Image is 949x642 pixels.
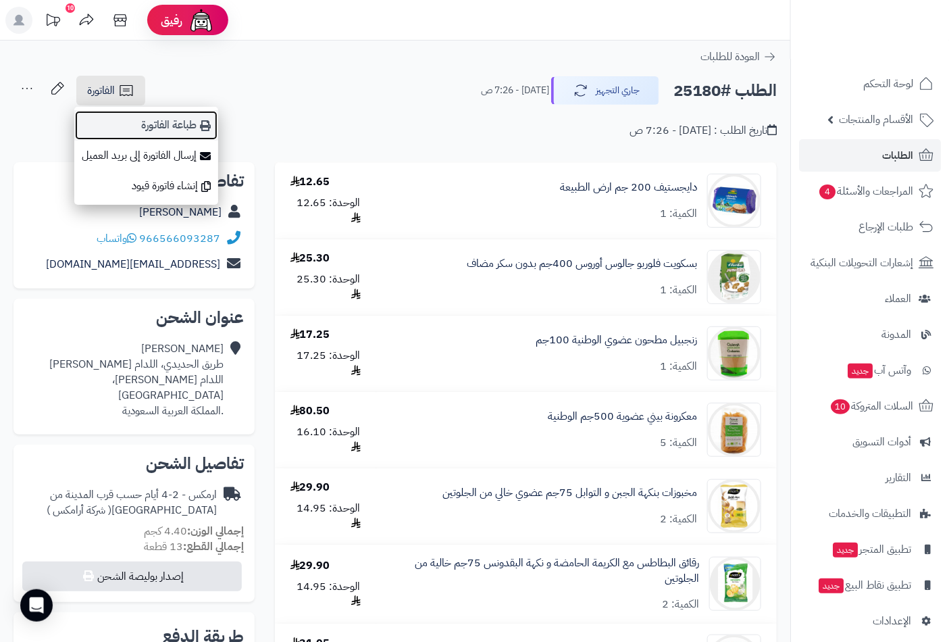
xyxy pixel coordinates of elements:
span: إشعارات التحويلات البنكية [811,253,913,272]
button: جاري التجهيز [551,76,659,105]
div: 29.90 [290,480,330,495]
span: لوحة التحكم [863,74,913,93]
a: الفاتورة [76,76,145,105]
div: ارمكس - 2-4 أيام حسب قرب المدينة من [GEOGRAPHIC_DATA] [24,487,217,518]
span: المدونة [881,325,911,344]
a: طباعة الفاتورة [74,110,218,141]
div: 10 [66,3,75,13]
div: 25.30 [290,251,330,266]
span: التقارير [886,468,911,487]
a: إرسال الفاتورة إلى بريد العميل [74,141,218,171]
span: العودة للطلبات [700,49,760,65]
span: جديد [848,364,873,378]
span: التطبيقات والخدمات [829,504,911,523]
span: الطلبات [882,146,913,165]
div: تاريخ الطلب : [DATE] - 7:26 ص [630,123,777,139]
div: 12.65 [290,174,330,190]
small: 4.40 كجم [144,523,244,539]
button: إصدار بوليصة الشحن [22,562,242,591]
span: ( شركة أرامكس ) [47,502,111,518]
div: الكمية: 2 [662,597,699,612]
a: إشعارات التحويلات البنكية [799,247,941,279]
span: أدوات التسويق [852,433,911,451]
span: السلات المتروكة [829,397,913,416]
h2: الطلب #25180 [673,77,777,105]
a: رقائق البطاطس مع الكريمة الحامضة و نكهة البقدونس 75جم خالية من الجلوتين [392,555,700,587]
span: رفيق [161,12,182,28]
a: مخبوزات بنكهة الجبن و التوابل 75جم عضوي خالي من الجلوتين [442,485,697,501]
div: الوحدة: 14.95 [290,579,361,610]
a: بسكويت فلوربو جالوس أوروس 400جم بدون سكر مضاف [467,256,697,272]
span: 4 [819,184,836,199]
div: الكمية: 2 [660,512,697,527]
div: Open Intercom Messenger [20,589,53,622]
span: العملاء [885,289,911,308]
img: 1690582410-6281062551509-90x90.jpg [708,326,761,380]
small: [DATE] - 7:26 ص [481,84,549,97]
div: الكمية: 1 [660,282,697,298]
div: الوحدة: 12.65 [290,195,361,226]
a: العملاء [799,282,941,315]
span: المراجعات والأسئلة [818,182,913,201]
a: دايجستيف 200 جم ارض الطبيعة [560,180,697,195]
span: الأقسام والمنتجات [839,110,913,129]
h2: عنوان الشحن [24,310,244,326]
a: لوحة التحكم [799,68,941,100]
div: الكمية: 5 [660,435,697,451]
a: طلبات الإرجاع [799,211,941,243]
a: 966566093287 [139,230,220,247]
a: الإعدادات [799,605,941,637]
a: أدوات التسويق [799,426,941,458]
a: [EMAIL_ADDRESS][DOMAIN_NAME] [46,256,220,272]
div: الكمية: 1 [660,359,697,374]
img: 1710505471-1033-90x90.png [710,557,761,611]
a: العودة للطلبات [700,49,777,65]
a: زنجبيل مطحون عضوي الوطنية 100جم [536,332,697,348]
span: وآتس آب [846,361,911,380]
span: 10 [831,399,850,414]
span: تطبيق المتجر [831,540,911,559]
span: طلبات الإرجاع [858,218,913,237]
span: الفاتورة [87,82,115,99]
a: تحديثات المنصة [36,7,70,37]
strong: إجمالي الوزن: [187,523,244,539]
div: الوحدة: 25.30 [290,272,361,303]
a: تطبيق المتجرجديد [799,533,941,566]
div: الوحدة: 14.95 [290,501,361,532]
a: وآتس آبجديد [799,354,941,387]
div: الوحدة: 17.25 [290,348,361,379]
img: 1051006-90x90.png [708,250,761,304]
div: 29.90 [290,558,330,574]
small: 13 قطعة [144,539,244,555]
div: 80.50 [290,403,330,419]
a: السلات المتروكة10 [799,390,941,422]
h2: تفاصيل العميل [24,173,244,189]
a: [PERSON_NAME] [139,204,222,220]
img: Digestives.jpg.320x400_q95_upscale-True-90x90.jpg [708,174,761,228]
a: واتساب [97,230,136,247]
a: التطبيقات والخدمات [799,497,941,530]
img: 1692162008-5285000203599-90x90.jpg [708,403,761,457]
div: 17.25 [290,327,330,343]
span: جديد [833,543,858,558]
a: إنشاء فاتورة قيود [74,171,218,201]
h2: تفاصيل الشحن [24,455,244,472]
img: ai-face.png [188,7,215,34]
span: جديد [819,578,844,593]
strong: إجمالي القطع: [183,539,244,555]
a: المدونة [799,318,941,351]
a: المراجعات والأسئلة4 [799,175,941,207]
span: تطبيق نقاط البيع [817,576,911,595]
div: الوحدة: 16.10 [290,424,361,455]
span: الإعدادات [873,612,911,631]
div: الكمية: 1 [660,206,697,222]
img: 1710502869-img_5578774917522711211_8413164013038_1_L-90x90.jpg [708,479,761,533]
a: تطبيق نقاط البيعجديد [799,569,941,601]
a: التقارير [799,462,941,494]
a: معكرونة بيني عضوية 500جم الوطنية [548,409,697,424]
div: [PERSON_NAME] طريق الحديدي، اللدام [PERSON_NAME] اللدام [PERSON_NAME]، [GEOGRAPHIC_DATA] .المملكة... [24,341,224,418]
a: الطلبات [799,139,941,172]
